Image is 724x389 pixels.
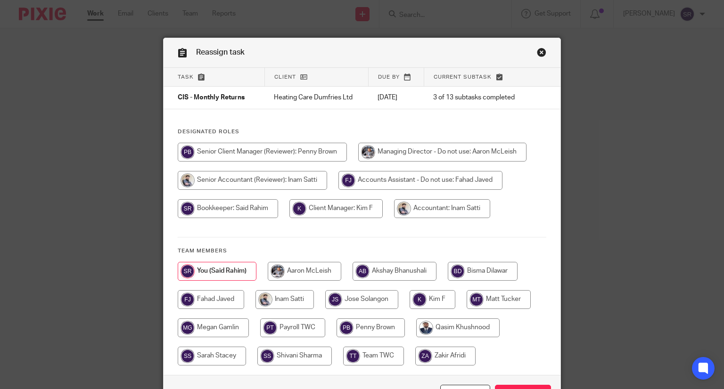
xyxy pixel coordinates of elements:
[378,74,400,80] span: Due by
[178,128,547,136] h4: Designated Roles
[434,74,492,80] span: Current subtask
[196,49,245,56] span: Reassign task
[178,247,547,255] h4: Team members
[378,93,414,102] p: [DATE]
[178,95,245,101] span: CIS - Monthly Returns
[274,74,296,80] span: Client
[537,48,546,60] a: Close this dialog window
[178,74,194,80] span: Task
[274,93,359,102] p: Heating Care Dumfries Ltd
[424,87,530,109] td: 3 of 13 subtasks completed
